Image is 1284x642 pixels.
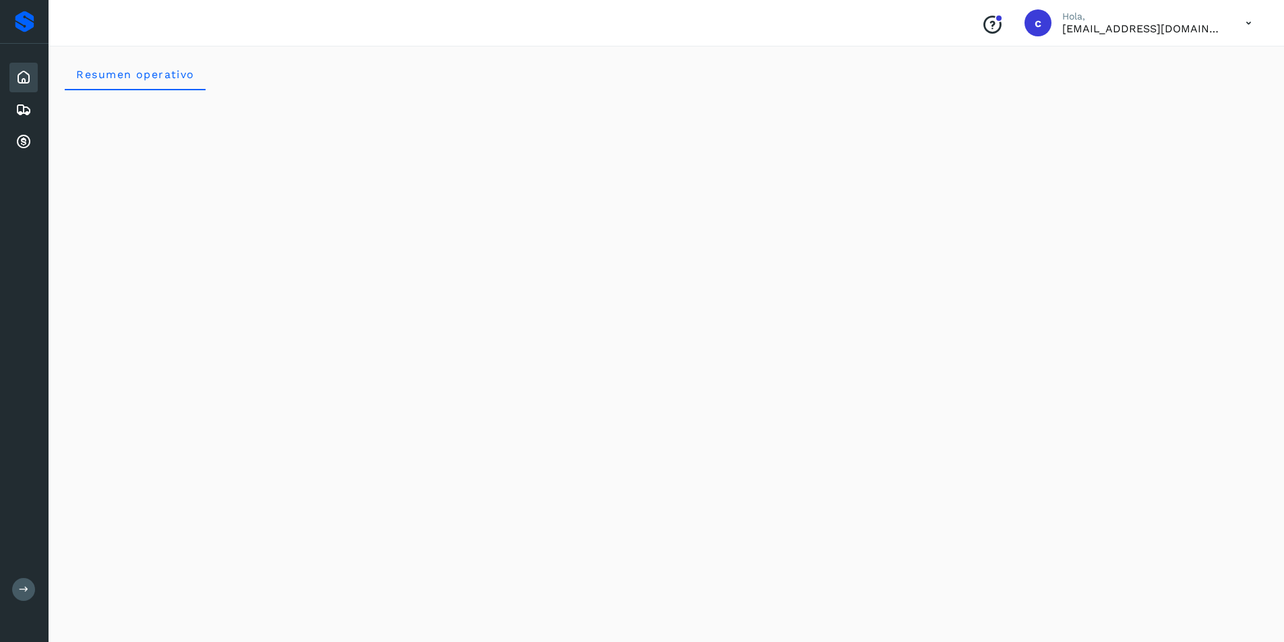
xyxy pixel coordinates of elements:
p: Hola, [1062,11,1224,22]
div: Inicio [9,63,38,92]
span: Resumen operativo [75,68,195,81]
div: Embarques [9,95,38,125]
div: Cuentas por cobrar [9,127,38,157]
p: carlosvazqueztgc@gmail.com [1062,22,1224,35]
